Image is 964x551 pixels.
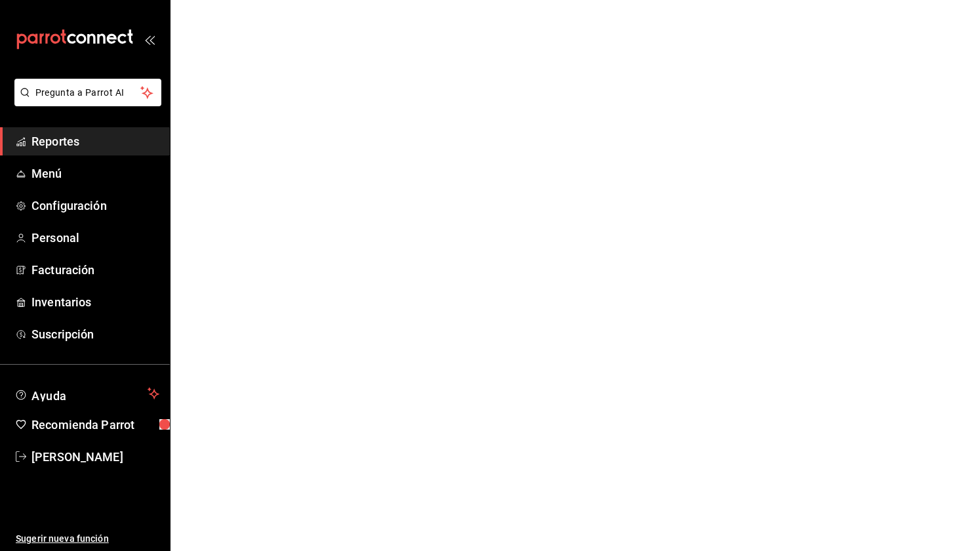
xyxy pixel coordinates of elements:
[35,86,141,100] span: Pregunta a Parrot AI
[9,95,161,109] a: Pregunta a Parrot AI
[31,229,159,247] span: Personal
[31,261,159,279] span: Facturación
[31,165,159,182] span: Menú
[31,448,159,466] span: [PERSON_NAME]
[14,79,161,106] button: Pregunta a Parrot AI
[31,133,159,150] span: Reportes
[31,197,159,214] span: Configuración
[144,34,155,45] button: open_drawer_menu
[31,293,159,311] span: Inventarios
[16,532,159,546] span: Sugerir nueva función
[31,416,159,434] span: Recomienda Parrot
[31,386,142,401] span: Ayuda
[31,325,159,343] span: Suscripción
